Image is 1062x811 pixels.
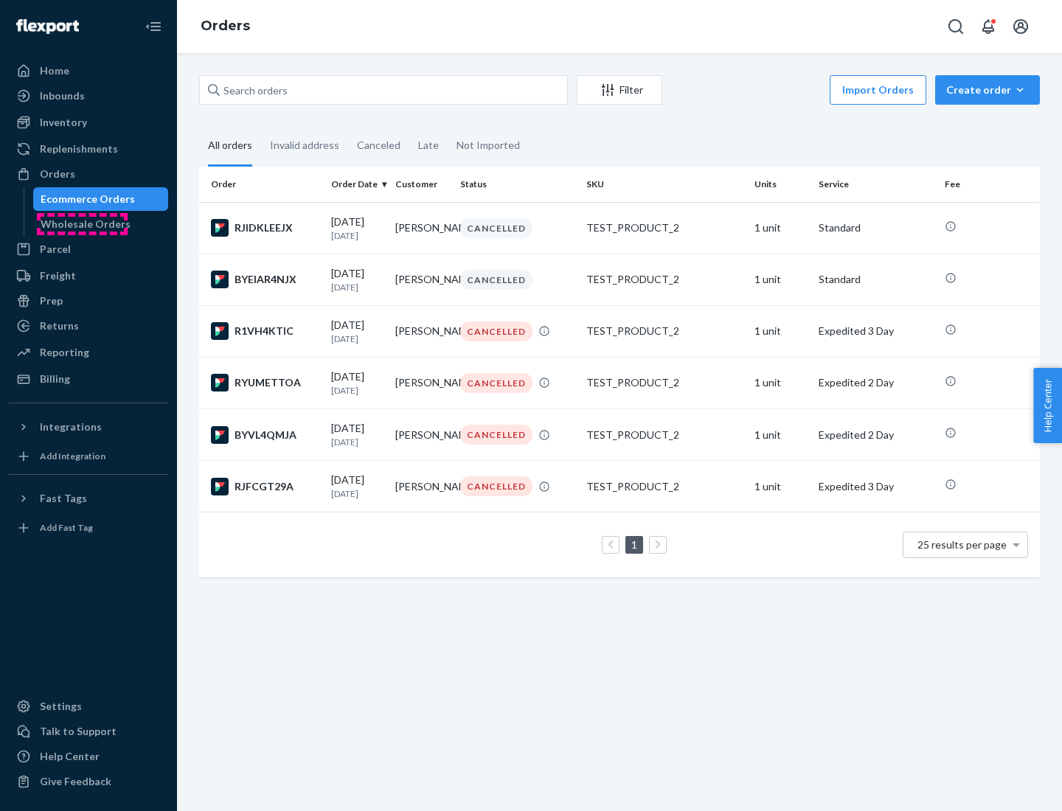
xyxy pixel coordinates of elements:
div: TEST_PRODUCT_2 [586,272,743,287]
button: Integrations [9,415,168,439]
div: RYUMETTOA [211,374,319,391]
div: Add Fast Tag [40,521,93,534]
a: Replenishments [9,137,168,161]
div: Late [418,126,439,164]
th: Order Date [325,167,389,202]
div: Talk to Support [40,724,117,739]
p: [DATE] [331,333,383,345]
a: Parcel [9,237,168,261]
button: Import Orders [830,75,926,105]
p: [DATE] [331,384,383,397]
td: 1 unit [749,409,813,461]
div: Customer [395,178,448,190]
a: Orders [9,162,168,186]
div: CANCELLED [460,476,532,496]
a: Home [9,59,168,83]
th: Fee [939,167,1040,202]
a: Billing [9,367,168,391]
div: TEST_PRODUCT_2 [586,375,743,390]
div: TEST_PRODUCT_2 [586,324,743,338]
div: BYVL4QMJA [211,426,319,444]
a: Add Fast Tag [9,516,168,540]
ol: breadcrumbs [189,5,262,48]
button: Help Center [1033,368,1062,443]
div: All orders [208,126,252,167]
p: Expedited 3 Day [819,324,933,338]
div: Freight [40,268,76,283]
div: Settings [40,699,82,714]
p: [DATE] [331,229,383,242]
div: TEST_PRODUCT_2 [586,428,743,442]
a: Returns [9,314,168,338]
div: [DATE] [331,369,383,397]
button: Close Navigation [139,12,168,41]
p: Expedited 2 Day [819,375,933,390]
th: Units [749,167,813,202]
td: 1 unit [749,202,813,254]
button: Fast Tags [9,487,168,510]
td: 1 unit [749,254,813,305]
button: Filter [577,75,662,105]
div: Prep [40,293,63,308]
div: Inventory [40,115,87,130]
div: Reporting [40,345,89,360]
a: Settings [9,695,168,718]
a: Talk to Support [9,720,168,743]
td: [PERSON_NAME] [389,254,454,305]
p: [DATE] [331,281,383,293]
div: Ecommerce Orders [41,192,135,206]
div: CANCELLED [460,218,532,238]
td: [PERSON_NAME] [389,357,454,408]
td: [PERSON_NAME] [389,409,454,461]
button: Open account menu [1006,12,1035,41]
div: Filter [577,83,662,97]
th: SKU [580,167,749,202]
span: 25 results per page [917,538,1007,551]
a: Wholesale Orders [33,212,169,236]
td: 1 unit [749,461,813,512]
div: Returns [40,319,79,333]
div: Help Center [40,749,100,764]
th: Order [199,167,325,202]
div: R1VH4KTIC [211,322,319,340]
p: Standard [819,272,933,287]
p: [DATE] [331,487,383,500]
a: Inbounds [9,84,168,108]
div: [DATE] [331,473,383,500]
a: Page 1 is your current page [628,538,640,551]
button: Create order [935,75,1040,105]
p: [DATE] [331,436,383,448]
p: Expedited 3 Day [819,479,933,494]
div: CANCELLED [460,321,532,341]
a: Orders [201,18,250,34]
div: Parcel [40,242,71,257]
div: [DATE] [331,266,383,293]
div: TEST_PRODUCT_2 [586,220,743,235]
th: Status [454,167,580,202]
a: Add Integration [9,445,168,468]
div: Integrations [40,420,102,434]
div: [DATE] [331,318,383,345]
a: Ecommerce Orders [33,187,169,211]
th: Service [813,167,939,202]
a: Freight [9,264,168,288]
div: Give Feedback [40,774,111,789]
div: CANCELLED [460,270,532,290]
div: Home [40,63,69,78]
div: Not Imported [457,126,520,164]
div: [DATE] [331,215,383,242]
td: [PERSON_NAME] [389,461,454,512]
p: Expedited 2 Day [819,428,933,442]
div: Inbounds [40,88,85,103]
td: 1 unit [749,305,813,357]
div: Canceled [357,126,400,164]
div: RJIDKLEEJX [211,219,319,237]
div: Replenishments [40,142,118,156]
div: BYEIAR4NJX [211,271,319,288]
button: Open notifications [974,12,1003,41]
div: TEST_PRODUCT_2 [586,479,743,494]
div: RJFCGT29A [211,478,319,495]
div: CANCELLED [460,425,532,445]
div: Wholesale Orders [41,217,131,232]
